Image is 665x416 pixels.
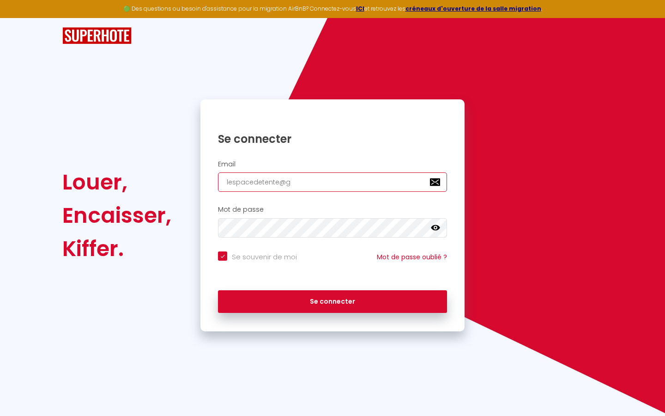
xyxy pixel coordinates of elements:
[405,5,541,12] a: créneaux d'ouverture de la salle migration
[218,160,447,168] h2: Email
[218,172,447,192] input: Ton Email
[218,132,447,146] h1: Se connecter
[377,252,447,262] a: Mot de passe oublié ?
[62,199,171,232] div: Encaisser,
[7,4,35,31] button: Ouvrir le widget de chat LiveChat
[62,27,132,44] img: SuperHote logo
[62,232,171,265] div: Kiffer.
[356,5,364,12] a: ICI
[218,290,447,313] button: Se connecter
[62,165,171,199] div: Louer,
[218,206,447,214] h2: Mot de passe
